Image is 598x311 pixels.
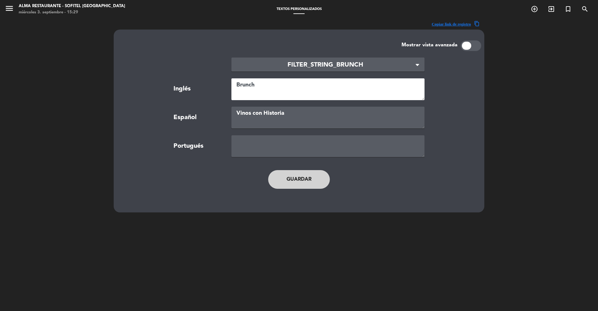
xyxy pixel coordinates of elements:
div: Inglés [169,84,227,94]
span: FILTER_STRING_BRUNCH [236,60,415,70]
span: BUSCAR [577,4,593,14]
div: Alma restaurante - Sofitel [GEOGRAPHIC_DATA] [19,3,125,9]
span: Reserva especial [560,4,577,14]
span: Mostrar vista avanzada [401,41,458,52]
span: RESERVAR MESA [526,4,543,14]
div: Portugués [169,141,227,151]
i: menu [5,4,14,13]
span: WALK IN [543,4,560,14]
i: turned_in_not [564,5,572,13]
i: add_circle_outline [531,5,538,13]
div: Español [169,113,227,123]
span: Copiar link de registro [432,21,471,27]
i: exit_to_app [548,5,555,13]
div: miércoles 3. septiembre - 15:29 [19,9,125,16]
span: Textos Personalizados [273,7,325,11]
span: content_copy [474,21,480,27]
button: menu [5,4,14,15]
button: Guardar [268,170,330,189]
i: search [581,5,589,13]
